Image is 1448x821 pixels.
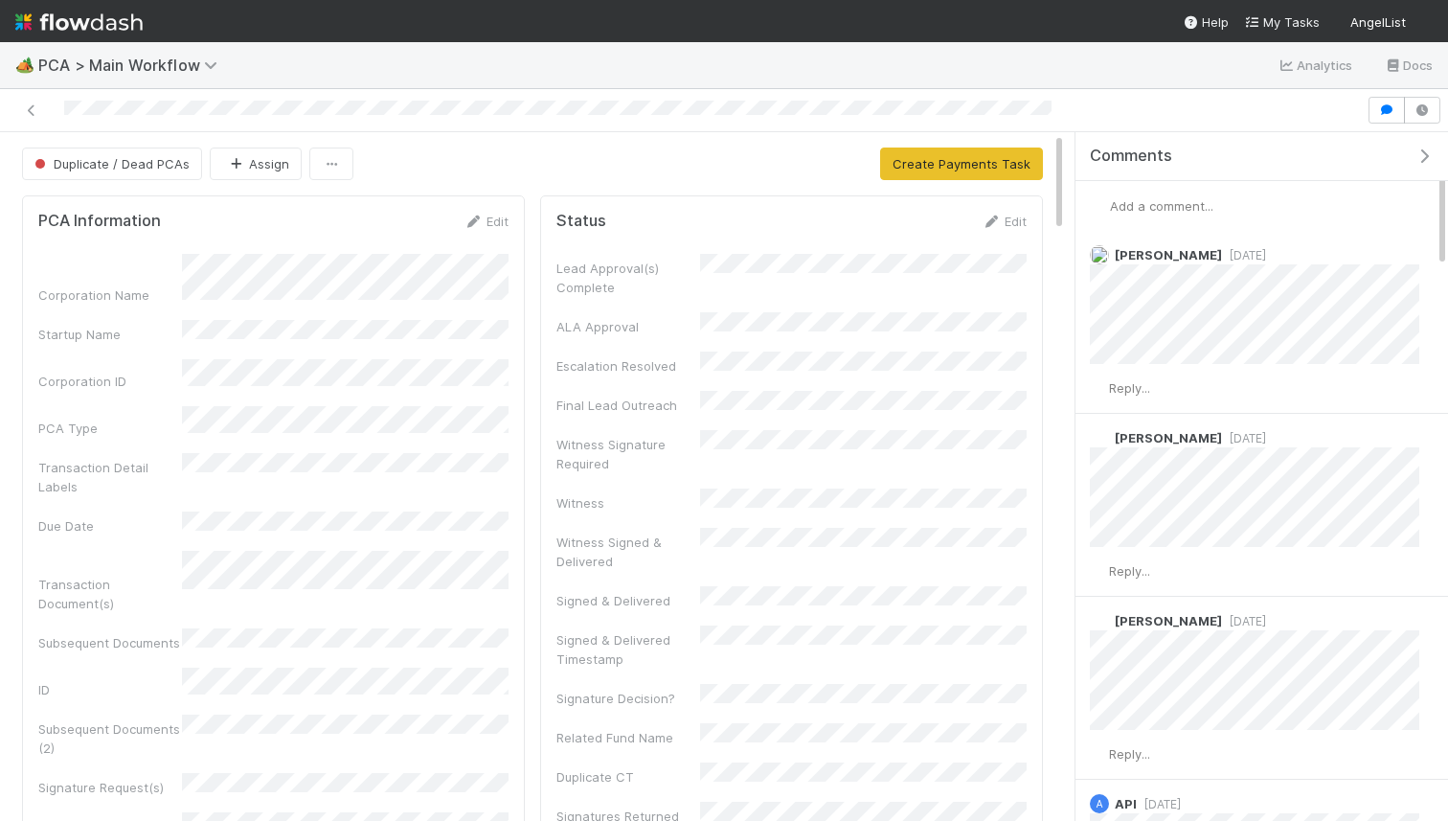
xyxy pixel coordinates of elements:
div: Corporation ID [38,372,182,391]
img: avatar_d2b43477-63dc-4e62-be5b-6fdd450c05a1.png [1090,379,1109,399]
div: Signature Request(s) [38,778,182,797]
div: Witness Signed & Delivered [556,533,700,571]
button: Create Payments Task [880,148,1043,180]
h5: PCA Information [38,212,161,231]
img: avatar_d2b43477-63dc-4e62-be5b-6fdd450c05a1.png [1091,196,1110,216]
span: Comments [1090,147,1172,166]
a: Edit [464,214,509,229]
span: Reply... [1109,380,1150,396]
a: Edit [982,214,1027,229]
span: [PERSON_NAME] [1115,247,1222,262]
span: [DATE] [1222,431,1266,445]
img: avatar_d2b43477-63dc-4e62-be5b-6fdd450c05a1.png [1090,745,1109,764]
a: Analytics [1278,54,1353,77]
div: Help [1183,12,1229,32]
span: AngelList [1350,14,1406,30]
div: Corporation Name [38,285,182,305]
div: Duplicate CT [556,767,700,787]
div: ALA Approval [556,317,700,336]
div: Lead Approval(s) Complete [556,259,700,297]
span: [DATE] [1222,614,1266,628]
img: avatar_d2b43477-63dc-4e62-be5b-6fdd450c05a1.png [1090,562,1109,582]
span: Reply... [1109,746,1150,762]
div: Final Lead Outreach [556,396,700,415]
a: Docs [1384,54,1433,77]
div: Signed & Delivered Timestamp [556,630,700,669]
div: Transaction Detail Labels [38,458,182,496]
span: Reply... [1109,563,1150,579]
button: Assign [210,148,302,180]
div: Witness [556,493,700,513]
div: Transaction Document(s) [38,575,182,613]
a: My Tasks [1244,12,1320,32]
span: 🏕️ [15,57,34,73]
div: ID [38,680,182,699]
button: Duplicate / Dead PCAs [22,148,202,180]
div: Witness Signature Required [556,435,700,473]
img: avatar_d89a0a80-047e-40c9-bdc2-a2d44e645fd3.png [1090,428,1109,447]
div: Subsequent Documents [38,633,182,652]
div: Escalation Resolved [556,356,700,376]
img: logo-inverted-e16ddd16eac7371096b0.svg [15,6,143,38]
img: avatar_67f61659-e6cf-473c-ae8b-c460c61b9d41.png [1090,245,1109,264]
div: Signed & Delivered [556,591,700,610]
span: [DATE] [1222,248,1266,262]
div: Signature Decision? [556,689,700,708]
span: [PERSON_NAME] [1115,430,1222,445]
div: API [1090,794,1109,813]
div: Related Fund Name [556,728,700,747]
div: Due Date [38,516,182,536]
span: [PERSON_NAME] [1115,613,1222,628]
img: avatar_d2b43477-63dc-4e62-be5b-6fdd450c05a1.png [1414,13,1433,33]
h5: Status [556,212,606,231]
div: PCA Type [38,419,182,438]
img: avatar_d8fc9ee4-bd1b-4062-a2a8-84feb2d97839.png [1090,611,1109,630]
div: Subsequent Documents (2) [38,719,182,758]
div: Startup Name [38,325,182,344]
span: Duplicate / Dead PCAs [31,156,190,171]
span: PCA > Main Workflow [38,56,227,75]
span: My Tasks [1244,14,1320,30]
span: A [1097,799,1103,810]
span: [DATE] [1137,797,1181,811]
span: API [1115,796,1137,811]
span: Add a comment... [1110,198,1213,214]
